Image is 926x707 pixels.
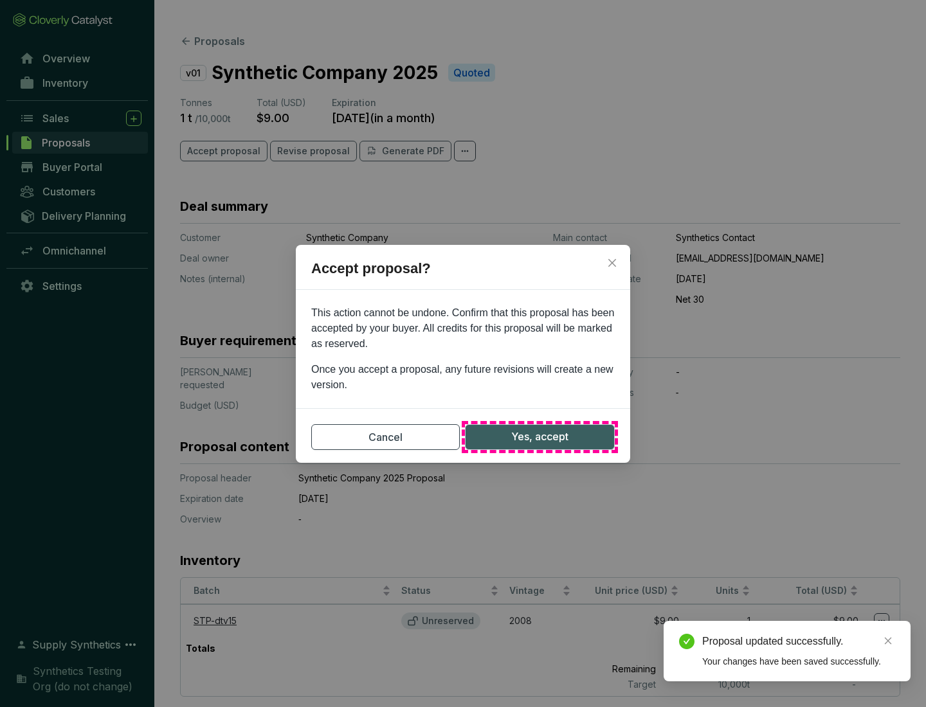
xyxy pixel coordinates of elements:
[368,429,403,445] span: Cancel
[296,258,630,290] h2: Accept proposal?
[511,429,568,445] span: Yes, accept
[881,634,895,648] a: Close
[311,362,615,393] p: Once you accept a proposal, any future revisions will create a new version.
[607,258,617,268] span: close
[465,424,615,450] button: Yes, accept
[602,258,622,268] span: Close
[702,634,895,649] div: Proposal updated successfully.
[311,424,460,450] button: Cancel
[602,253,622,273] button: Close
[702,654,895,668] div: Your changes have been saved successfully.
[884,636,893,645] span: close
[679,634,694,649] span: check-circle
[311,305,615,352] p: This action cannot be undone. Confirm that this proposal has been accepted by your buyer. All cre...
